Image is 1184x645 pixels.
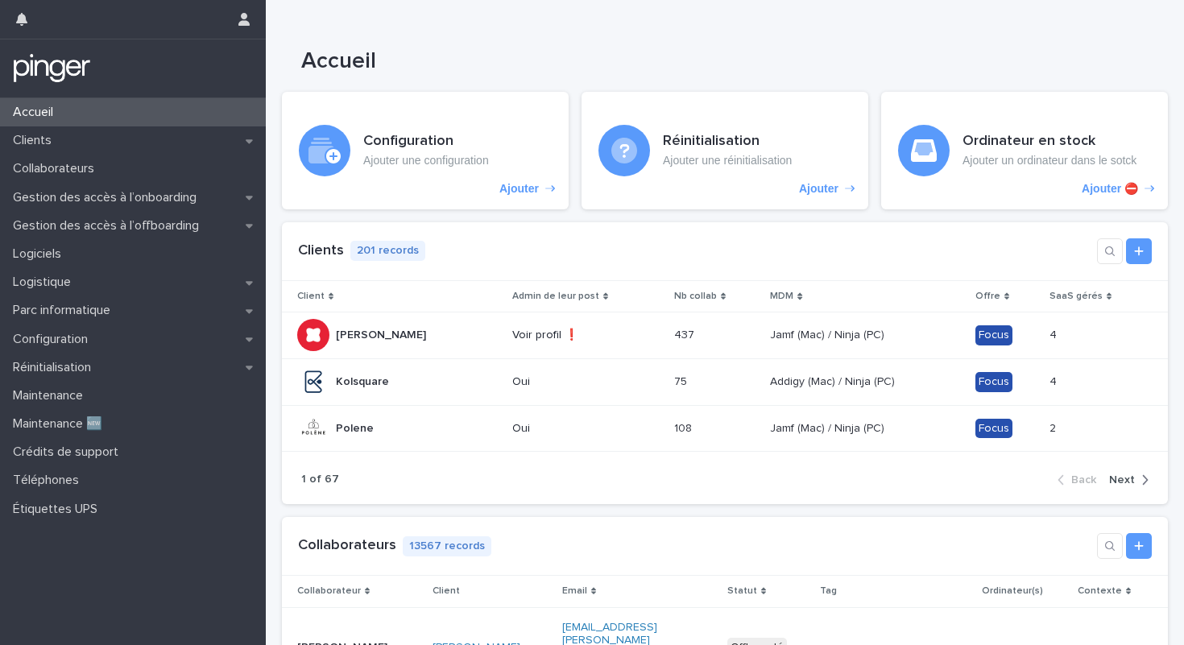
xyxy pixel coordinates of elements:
[301,473,339,486] p: 1 of 67
[336,419,377,436] p: Polene
[975,287,1000,305] p: Offre
[1082,182,1138,196] p: Ajouter ⛔️
[13,52,91,85] img: mTgBEunGTSyRkCgitkcU
[499,182,539,196] p: Ajouter
[6,246,74,262] p: Logiciels
[770,372,898,389] p: Addigy (Mac) / Ninja (PC)
[6,444,131,460] p: Crédits de support
[820,582,837,600] p: Tag
[6,133,64,148] p: Clients
[6,218,212,234] p: Gestion des accès à l’offboarding
[663,154,792,167] p: Ajouter une réinitialisation
[674,419,695,436] p: 108
[6,416,115,432] p: Maintenance 🆕
[298,243,344,258] a: Clients
[512,375,647,389] p: Oui
[336,372,392,389] p: Kolsquare
[975,372,1012,392] div: Focus
[403,536,491,556] p: 13567 records
[582,92,868,209] a: Ajouter
[6,473,92,488] p: Téléphones
[282,358,1168,405] tr: KolsquareKolsquare Oui7575 Addigy (Mac) / Ninja (PC)Addigy (Mac) / Ninja (PC) Focus44
[1126,238,1152,264] a: Add new record
[770,419,888,436] p: Jamf (Mac) / Ninja (PC)
[1058,473,1103,487] button: Back
[6,502,110,517] p: Étiquettes UPS
[512,287,599,305] p: Admin de leur post
[512,329,647,342] p: Voir profil ❗
[770,287,793,305] p: MDM
[674,372,690,389] p: 75
[881,92,1168,209] a: Ajouter ⛔️
[6,190,209,205] p: Gestion des accès à l’onboarding
[363,154,489,167] p: Ajouter une configuration
[512,422,647,436] p: Oui
[963,154,1136,167] p: Ajouter un ordinateur dans le sotck
[982,582,1043,600] p: Ordinateur(s)
[1126,533,1152,559] a: Add new record
[6,332,101,347] p: Configuration
[297,287,325,305] p: Client
[298,538,396,552] a: Collaborateurs
[562,582,587,600] p: Email
[1049,372,1060,389] p: 4
[6,360,104,375] p: Réinitialisation
[297,582,361,600] p: Collaborateur
[1103,473,1149,487] button: Next
[282,92,569,209] a: Ajouter
[674,325,698,342] p: 437
[799,182,838,196] p: Ajouter
[6,161,107,176] p: Collaborateurs
[975,325,1012,345] div: Focus
[282,405,1168,452] tr: PolenePolene Oui108108 Jamf (Mac) / Ninja (PC)Jamf (Mac) / Ninja (PC) Focus22
[282,312,1168,358] tr: [PERSON_NAME][PERSON_NAME] Voir profil ❗437437 Jamf (Mac) / Ninja (PC)Jamf (Mac) / Ninja (PC) Foc...
[433,582,460,600] p: Client
[1078,582,1122,600] p: Contexte
[6,275,84,290] p: Logistique
[770,325,888,342] p: Jamf (Mac) / Ninja (PC)
[975,419,1012,439] div: Focus
[963,133,1136,151] h3: Ordinateur en stock
[6,388,96,403] p: Maintenance
[663,133,792,151] h3: Réinitialisation
[363,133,489,151] h3: Configuration
[336,325,429,342] p: [PERSON_NAME]
[6,105,66,120] p: Accueil
[1049,419,1059,436] p: 2
[1049,325,1060,342] p: 4
[1109,474,1135,486] span: Next
[727,582,757,600] p: Statut
[1049,287,1103,305] p: SaaS gérés
[674,287,717,305] p: Nb collab
[350,241,425,261] p: 201 records
[1071,474,1096,486] span: Back
[301,48,1086,76] h1: Accueil
[6,303,123,318] p: Parc informatique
